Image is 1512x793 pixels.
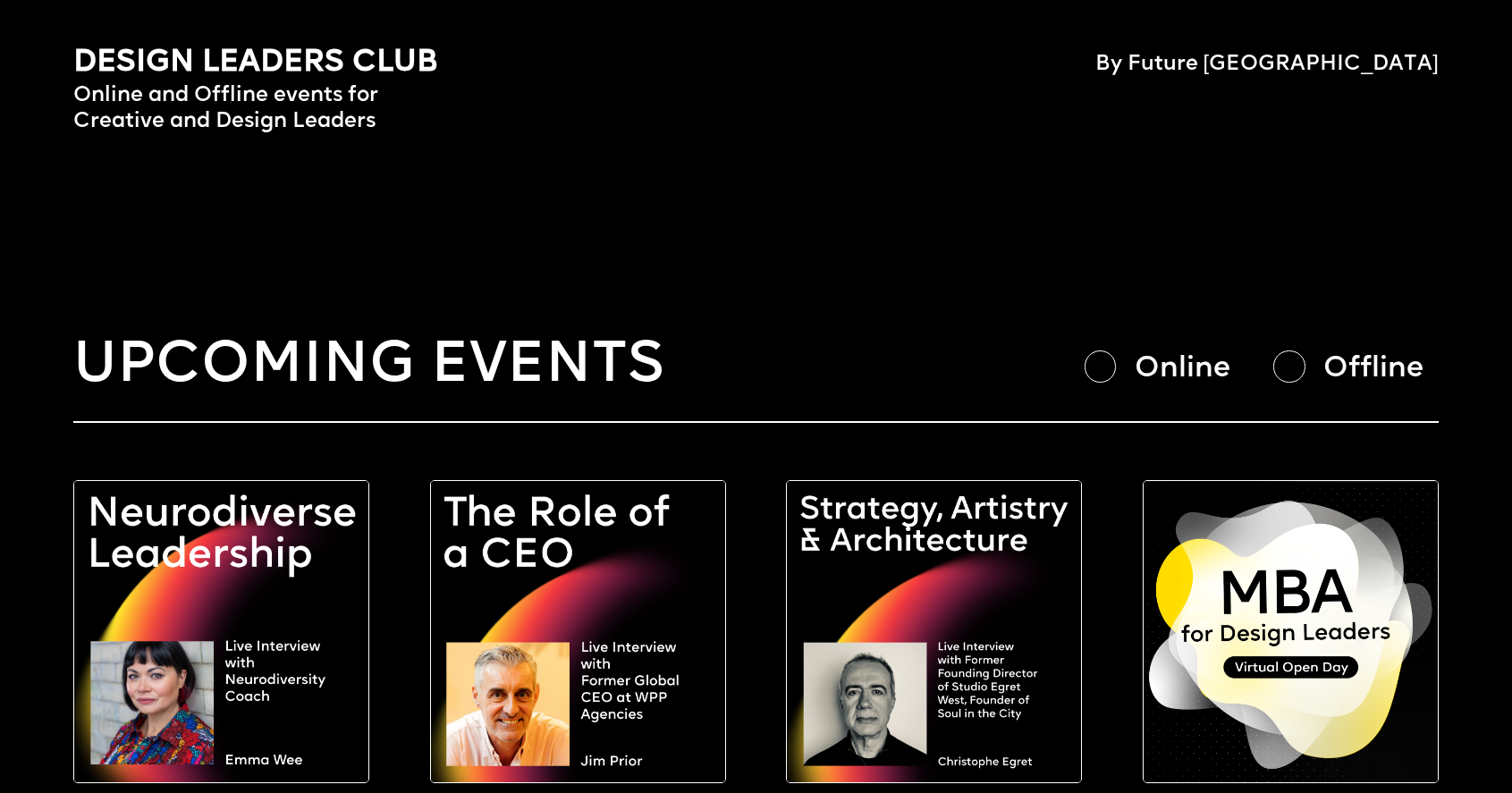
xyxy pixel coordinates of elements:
h1: Design Leaders Club [73,44,452,83]
div: Offline [1323,350,1439,388]
p: Online and Offline events for Creative and Design Leaders [73,83,452,134]
h4: By Future [GEOGRAPHIC_DATA] [1095,52,1439,77]
h2: Upcoming events [73,333,664,401]
div: Online [1135,350,1250,388]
